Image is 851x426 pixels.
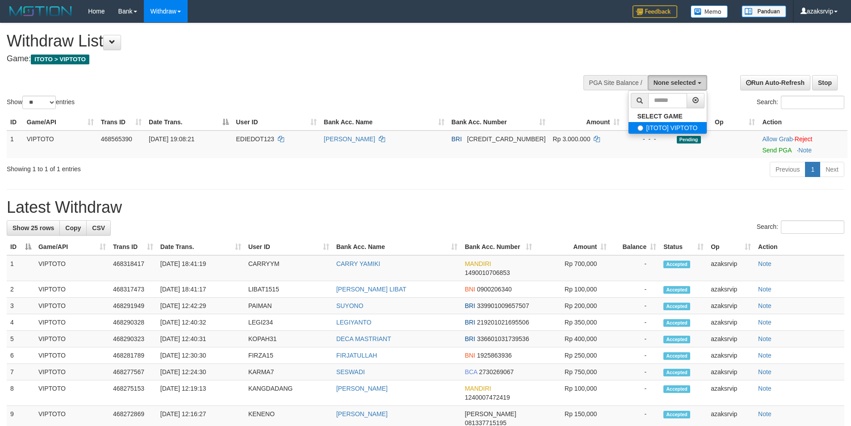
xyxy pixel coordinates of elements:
td: [DATE] 12:24:30 [157,364,245,380]
td: 6 [7,347,35,364]
td: 468318417 [109,255,157,281]
td: VIPTOTO [35,255,109,281]
span: Copy 2730269067 to clipboard [479,368,514,375]
span: · [762,135,794,143]
h1: Withdraw List [7,32,558,50]
td: 1 [7,255,35,281]
th: Status: activate to sort column ascending [660,239,707,255]
td: VIPTOTO [35,298,109,314]
td: 8 [7,380,35,406]
td: [DATE] 18:41:17 [157,281,245,298]
b: SELECT GAME [637,113,683,120]
td: KOPAH31 [245,331,333,347]
td: 5 [7,331,35,347]
th: Bank Acc. Number: activate to sort column ascending [448,114,549,131]
td: azaksrvip [707,380,755,406]
td: azaksrvip [707,298,755,314]
span: Accepted [663,261,690,268]
th: ID [7,114,23,131]
td: VIPTOTO [35,347,109,364]
a: [PERSON_NAME] [324,135,375,143]
a: LEGIYANTO [336,319,372,326]
td: Rp 750,000 [536,364,610,380]
select: Showentries [22,96,56,109]
span: Accepted [663,336,690,343]
th: Date Trans.: activate to sort column ascending [157,239,245,255]
a: Note [758,385,771,392]
span: BCA [465,368,477,375]
a: CARRY YAMIKI [336,260,381,267]
h1: Latest Withdraw [7,198,844,216]
a: Note [758,352,771,359]
td: 1 [7,131,23,158]
a: Next [820,162,844,177]
span: [PERSON_NAME] [465,410,516,418]
span: BRI [465,335,475,342]
td: azaksrvip [707,314,755,331]
td: [DATE] 12:19:13 [157,380,245,406]
a: Stop [812,75,838,90]
span: Accepted [663,286,690,294]
img: Button%20Memo.svg [691,5,728,18]
td: 468277567 [109,364,157,380]
span: 468565390 [101,135,132,143]
td: VIPTOTO [35,281,109,298]
td: Rp 350,000 [536,314,610,331]
td: CARRYYM [245,255,333,281]
th: Game/API: activate to sort column ascending [23,114,97,131]
th: Action [759,114,847,131]
span: Accepted [663,303,690,310]
span: Accepted [663,319,690,327]
a: Note [758,260,771,267]
th: Amount: activate to sort column ascending [549,114,623,131]
a: Note [758,368,771,375]
input: Search: [781,96,844,109]
a: [PERSON_NAME] LIBAT [336,286,407,293]
td: VIPTOTO [35,380,109,406]
td: azaksrvip [707,364,755,380]
td: 4 [7,314,35,331]
th: Op: activate to sort column ascending [707,239,755,255]
img: panduan.png [742,5,786,17]
td: VIPTOTO [23,131,97,158]
a: SELECT GAME [629,110,707,122]
span: BRI [452,135,462,143]
h4: Game: [7,55,558,63]
th: Bank Acc. Name: activate to sort column ascending [320,114,448,131]
td: 2 [7,281,35,298]
span: Copy 0900206340 to clipboard [477,286,512,293]
th: Game/API: activate to sort column ascending [35,239,109,255]
td: Rp 700,000 [536,255,610,281]
span: Accepted [663,411,690,418]
span: BRI [465,319,475,326]
td: Rp 100,000 [536,281,610,298]
div: - - - [627,135,669,143]
th: User ID: activate to sort column ascending [245,239,333,255]
td: - [610,255,660,281]
span: MANDIRI [465,260,491,267]
span: ITOTO > VIPTOTO [31,55,89,64]
span: Copy 219201021695506 to clipboard [477,319,529,326]
span: Accepted [663,352,690,360]
td: 7 [7,364,35,380]
td: 468290323 [109,331,157,347]
span: MANDIRI [465,385,491,392]
td: - [610,298,660,314]
input: Search: [781,220,844,234]
a: Note [758,410,771,418]
td: - [610,347,660,364]
a: FIRJATULLAH [336,352,377,359]
td: [DATE] 12:40:32 [157,314,245,331]
th: Balance: activate to sort column ascending [610,239,660,255]
th: ID: activate to sort column descending [7,239,35,255]
td: Rp 200,000 [536,298,610,314]
a: SESWADI [336,368,365,375]
a: [PERSON_NAME] [336,410,388,418]
td: VIPTOTO [35,364,109,380]
th: Trans ID: activate to sort column ascending [97,114,145,131]
td: 468290328 [109,314,157,331]
td: 3 [7,298,35,314]
td: VIPTOTO [35,331,109,347]
span: None selected [654,79,696,86]
img: Feedback.jpg [633,5,677,18]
